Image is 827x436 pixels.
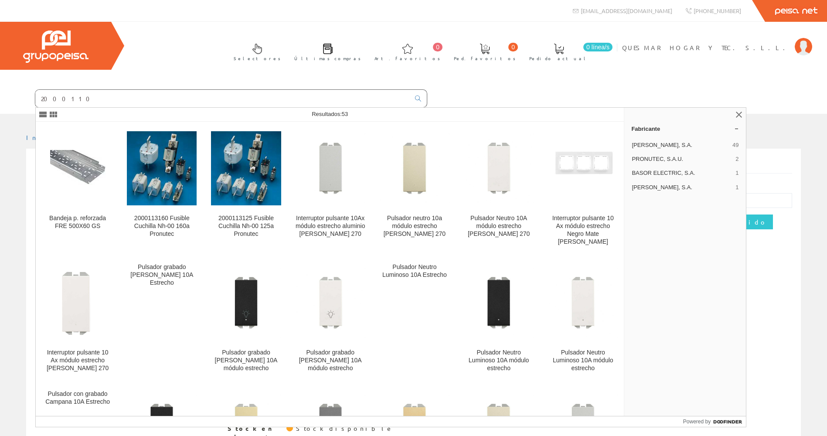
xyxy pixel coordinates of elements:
a: Pulsador Neutro 10A módulo estrecho blanco Simon 270 Pulsador Neutro 10A módulo estrecho [PERSON_... [457,122,541,256]
a: Fabricante [624,122,746,136]
div: Pulsador Neutro Luminoso 10A módulo estrecho [548,349,618,372]
a: Pulsador Neutro Luminoso 10A Estrecho [373,256,456,382]
a: Interruptor pulsante 10Ax módulo estrecho aluminio Simon 270 Interruptor pulsante 10Ax módulo est... [289,122,372,256]
div: Interruptor pulsante 10 Ax módulo estrecho [PERSON_NAME] 270 [43,349,112,372]
a: Bandeja p. reforzada FRE 500X60 GS Bandeja p. reforzada FRE 500X60 GS [36,122,119,256]
div: Pulsador Neutro Luminoso 10A Estrecho [380,263,449,279]
span: Powered by [683,418,711,426]
span: Ped. favoritos [454,54,516,63]
img: 2000113125 Fusible Cuchilla Nh-00 125a Pronutec [211,131,281,205]
img: Pulsador neutro 10a módulo estrecho cava Simon 270 [380,133,449,203]
a: Interruptor pulsante 10 Ax módulo estrecho Negro Mate Simon Interruptor pulsante 10 Ax módulo est... [541,122,625,256]
div: Interruptor pulsante 10Ax módulo estrecho aluminio [PERSON_NAME] 270 [296,215,365,238]
span: 0 [508,43,518,51]
span: 1 [735,169,739,177]
img: Interruptor pulsante 10Ax módulo estrecho aluminio Simon 270 [296,133,365,203]
span: PRONUTEC, S.A.U. [632,155,732,163]
a: 2000113160 Fusible Cuchilla Nh-00 160a Pronutec 2000113160 Fusible Cuchilla Nh-00 160a Pronutec [120,122,204,256]
span: 2 [735,155,739,163]
img: Pulsador Neutro Luminoso 10A módulo estrecho [464,268,534,337]
a: Inicio [26,133,63,141]
a: Powered by [683,416,746,427]
div: Pulsador grabado [PERSON_NAME] 10A módulo estrecho [296,349,365,372]
span: Últimas compras [294,54,361,63]
a: Últimas compras [286,36,365,66]
a: Pulsador Neutro Luminoso 10A módulo estrecho Pulsador Neutro Luminoso 10A módulo estrecho [457,256,541,382]
div: Interruptor pulsante 10 Ax módulo estrecho Negro Mate [PERSON_NAME] [548,215,618,246]
span: QUESMAR HOGAR Y TEC. S.L.L. [622,43,790,52]
span: [PHONE_NUMBER] [694,7,741,14]
img: Interruptor pulsante 10 Ax módulo estrecho Blanco Simon 270 [47,263,108,342]
img: Pulsador grabado Luz Luminoso 10A módulo estrecho [211,268,281,337]
a: Selectores [225,36,285,66]
span: 0 [433,43,442,51]
div: Pulsador con grabado Campana 10A Estrecho [43,390,112,406]
span: 49 [732,141,739,149]
img: Pulsador Neutro 10A módulo estrecho blanco Simon 270 [464,133,534,203]
img: Grupo Peisa [23,31,88,63]
img: 2000113160 Fusible Cuchilla Nh-00 160a Pronutec [127,131,197,205]
span: Selectores [234,54,281,63]
div: Pulsador Neutro 10A módulo estrecho [PERSON_NAME] 270 [464,215,534,238]
span: Art. favoritos [374,54,440,63]
div: Pulsador grabado [PERSON_NAME] 10A módulo estrecho [211,349,281,372]
span: 0 línea/s [583,43,613,51]
span: 1 [735,184,739,191]
span: BASOR ELECTRIC, S.A. [632,169,732,177]
div: 2000113160 Fusible Cuchilla Nh-00 160a Pronutec [127,215,197,238]
span: Pedido actual [529,54,589,63]
div: Bandeja p. reforzada FRE 500X60 GS [43,215,112,230]
span: [PERSON_NAME], S.A. [632,184,732,191]
div: Pulsador grabado [PERSON_NAME] 10A Estrecho [127,263,197,287]
img: Interruptor pulsante 10 Ax módulo estrecho Negro Mate Simon [548,140,618,197]
div: Pulsador Neutro Luminoso 10A módulo estrecho [464,349,534,372]
div: 2000113125 Fusible Cuchilla Nh-00 125a Pronutec [211,215,281,238]
img: Bandeja p. reforzada FRE 500X60 GS [50,150,106,187]
img: Pulsador Neutro Luminoso 10A módulo estrecho [548,268,618,337]
div: Stock disponible [296,424,393,433]
a: Pulsador neutro 10a módulo estrecho cava Simon 270 Pulsador neutro 10a módulo estrecho [PERSON_NA... [373,122,456,256]
a: Pulsador grabado Luz Luminoso 10A módulo estrecho Pulsador grabado [PERSON_NAME] 10A módulo estrecho [204,256,288,382]
span: [PERSON_NAME], S.A. [632,141,729,149]
a: Interruptor pulsante 10 Ax módulo estrecho Blanco Simon 270 Interruptor pulsante 10 Ax módulo est... [36,256,119,382]
a: 2000113125 Fusible Cuchilla Nh-00 125a Pronutec 2000113125 Fusible Cuchilla Nh-00 125a Pronutec [204,122,288,256]
a: Pulsador grabado [PERSON_NAME] 10A Estrecho [120,256,204,382]
a: Pulsador grabado Luz Luminoso 10A módulo estrecho Pulsador grabado [PERSON_NAME] 10A módulo estrecho [289,256,372,382]
a: Pulsador Neutro Luminoso 10A módulo estrecho Pulsador Neutro Luminoso 10A módulo estrecho [541,256,625,382]
a: QUESMAR HOGAR Y TEC. S.L.L. [622,36,812,44]
img: Pulsador grabado Luz Luminoso 10A módulo estrecho [296,268,365,337]
input: Buscar ... [35,90,410,107]
span: Resultados: [312,111,348,117]
div: Pulsador neutro 10a módulo estrecho [PERSON_NAME] 270 [380,215,449,238]
span: [EMAIL_ADDRESS][DOMAIN_NAME] [581,7,672,14]
span: 53 [342,111,348,117]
